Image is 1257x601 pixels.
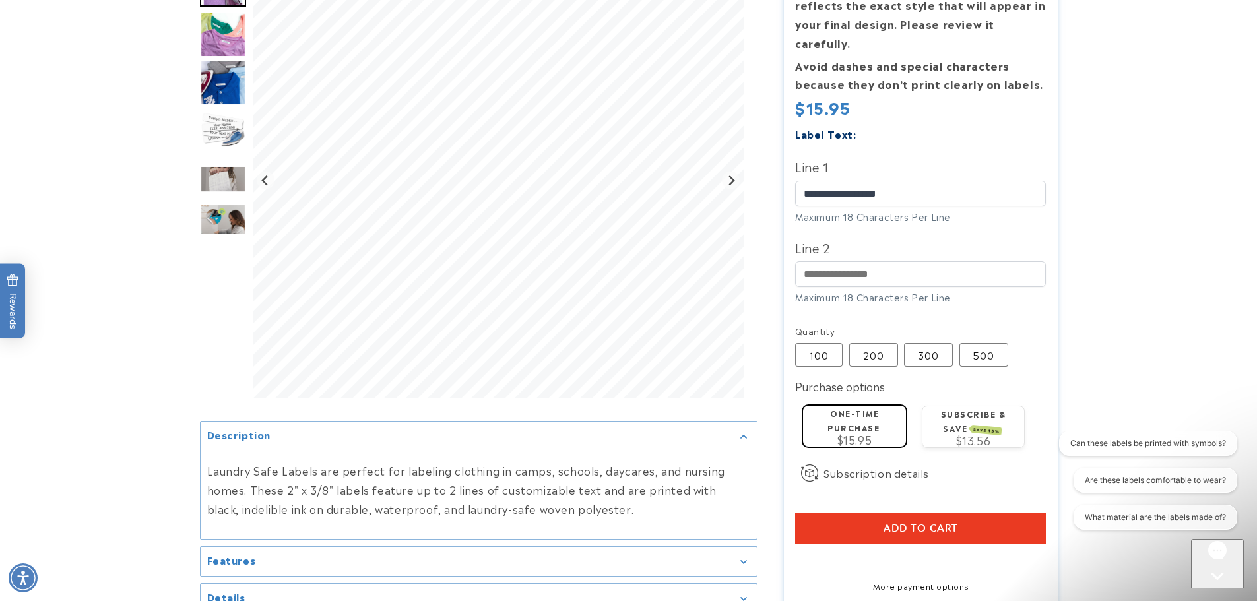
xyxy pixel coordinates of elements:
[257,172,274,189] button: Go to last slide
[201,547,757,577] summary: Features
[200,12,246,58] div: Go to slide 2
[795,237,1046,258] label: Line 2
[200,60,246,106] img: Iron on name labels ironed to shirt collar
[795,378,885,394] label: Purchase options
[959,343,1008,367] label: 500
[1050,431,1244,542] iframe: Gorgias live chat conversation starters
[7,274,19,329] span: Rewards
[200,60,246,106] div: Go to slide 3
[207,554,256,567] h2: Features
[884,522,958,534] span: Add to cart
[823,465,929,481] span: Subscription details
[849,343,898,367] label: 200
[904,343,953,367] label: 300
[11,495,167,535] iframe: Sign Up via Text for Offers
[200,156,246,203] div: Go to slide 5
[200,205,246,251] div: Go to slide 6
[722,172,740,189] button: Next slide
[200,12,246,58] img: Iron on name tags ironed to a t-shirt
[795,513,1046,544] button: Add to cart
[795,210,1046,224] div: Maximum 18 Characters Per Line
[207,428,271,441] h2: Description
[795,156,1046,177] label: Line 1
[941,408,1006,433] label: Subscribe & save
[827,407,880,433] label: One-time purchase
[956,432,991,448] span: $13.56
[837,431,872,447] span: $15.95
[200,108,246,154] div: Go to slide 4
[9,563,38,592] div: Accessibility Menu
[1191,539,1244,588] iframe: Gorgias live chat messenger
[971,425,1002,435] span: SAVE 15%
[795,57,1043,92] strong: Avoid dashes and special characters because they don’t print clearly on labels.
[795,290,1046,304] div: Maximum 18 Characters Per Line
[200,166,246,193] img: null
[201,422,757,451] summary: Description
[795,95,851,119] span: $15.95
[795,580,1046,592] a: More payment options
[795,325,836,338] legend: Quantity
[200,108,246,154] img: Iron-on name labels with an iron
[795,126,856,141] label: Label Text:
[200,205,246,251] img: Iron-On Labels - Label Land
[207,461,750,518] p: Laundry Safe Labels are perfect for labeling clothing in camps, schools, daycares, and nursing ho...
[795,343,843,367] label: 100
